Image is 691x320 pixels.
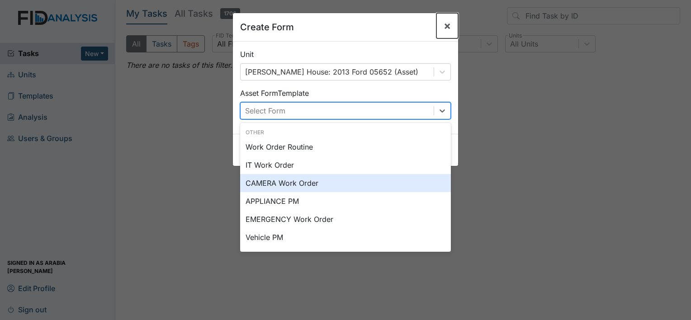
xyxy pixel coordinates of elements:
[240,156,451,174] div: IT Work Order
[240,20,294,34] h5: Create Form
[436,13,458,38] button: Close
[240,228,451,246] div: Vehicle PM
[240,138,451,156] div: Work Order Routine
[240,49,254,60] label: Unit
[240,88,309,99] label: Asset Form Template
[240,210,451,228] div: EMERGENCY Work Order
[245,105,285,116] div: Select Form
[245,66,418,77] div: [PERSON_NAME] House: 2013 Ford 05652 (Asset)
[240,192,451,210] div: APPLIANCE PM
[444,19,451,32] span: ×
[240,128,451,136] div: Other
[240,174,451,192] div: CAMERA Work Order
